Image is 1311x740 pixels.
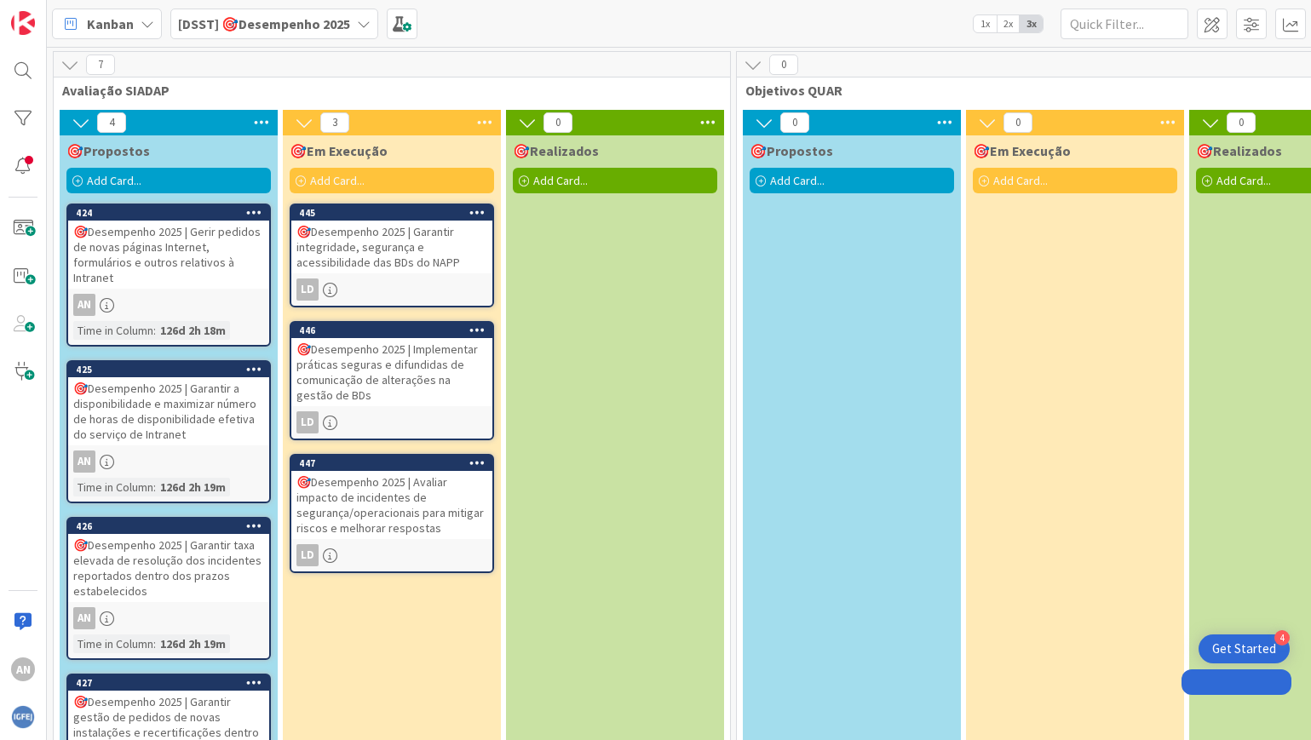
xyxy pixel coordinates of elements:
[533,173,588,188] span: Add Card...
[291,205,492,221] div: 445
[1274,630,1290,645] div: 4
[68,519,269,602] div: 426🎯Desempenho 2025 | Garantir taxa elevada de resolução dos incidentes reportados dentro dos pra...
[73,294,95,316] div: AN
[76,207,269,219] div: 424
[68,221,269,289] div: 🎯Desempenho 2025 | Gerir pedidos de novas páginas Internet, formulários e outros relativos à Intr...
[291,544,492,566] div: LD
[974,15,997,32] span: 1x
[156,478,230,496] div: 126d 2h 19m
[291,278,492,301] div: LD
[11,11,35,35] img: Visit kanbanzone.com
[770,173,825,188] span: Add Card...
[66,517,271,660] a: 426🎯Desempenho 2025 | Garantir taxa elevada de resolução dos incidentes reportados dentro dos pra...
[68,519,269,534] div: 426
[1199,634,1290,663] div: Open Get Started checklist, remaining modules: 4
[178,15,350,32] b: [DSST] 🎯Desempenho 2025
[291,456,492,471] div: 447
[76,364,269,376] div: 425
[750,142,833,159] span: 🎯Propostos
[68,362,269,377] div: 425
[299,324,492,336] div: 446
[66,360,271,503] a: 425🎯Desempenho 2025 | Garantir a disponibilidade e maximizar número de horas de disponibilidade e...
[290,454,494,573] a: 447🎯Desempenho 2025 | Avaliar impacto de incidentes de segurança/operacionais para mitigar riscos...
[11,657,35,681] div: AN
[66,204,271,347] a: 424🎯Desempenho 2025 | Gerir pedidos de novas páginas Internet, formulários e outros relativos à I...
[296,278,319,301] div: LD
[66,142,150,159] span: 🎯Propostos
[1212,640,1276,657] div: Get Started
[299,457,492,469] div: 447
[62,82,709,99] span: Avaliação SIADAP
[68,362,269,445] div: 425🎯Desempenho 2025 | Garantir a disponibilidade e maximizar número de horas de disponibilidade e...
[291,471,492,539] div: 🎯Desempenho 2025 | Avaliar impacto de incidentes de segurança/operacionais para mitigar riscos e ...
[780,112,809,133] span: 0
[769,54,798,75] span: 0
[310,173,365,188] span: Add Card...
[291,221,492,273] div: 🎯Desempenho 2025 | Garantir integridade, segurança e acessibilidade das BDs do NAPP
[997,15,1020,32] span: 2x
[320,112,349,133] span: 3
[290,204,494,307] a: 445🎯Desempenho 2025 | Garantir integridade, segurança e acessibilidade das BDs do NAPPLD
[291,456,492,539] div: 447🎯Desempenho 2025 | Avaliar impacto de incidentes de segurança/operacionais para mitigar riscos...
[296,544,319,566] div: LD
[1216,173,1271,188] span: Add Card...
[73,607,95,629] div: AN
[73,321,153,340] div: Time in Column
[87,14,134,34] span: Kanban
[68,534,269,602] div: 🎯Desempenho 2025 | Garantir taxa elevada de resolução dos incidentes reportados dentro dos prazos...
[1061,9,1188,39] input: Quick Filter...
[153,634,156,653] span: :
[1020,15,1043,32] span: 3x
[73,450,95,473] div: AN
[290,321,494,440] a: 446🎯Desempenho 2025 | Implementar práticas seguras e difundidas de comunicação de alterações na g...
[1196,142,1282,159] span: 🎯Realizados
[291,323,492,338] div: 446
[291,205,492,273] div: 445🎯Desempenho 2025 | Garantir integridade, segurança e acessibilidade das BDs do NAPP
[87,173,141,188] span: Add Card...
[11,705,35,729] img: avatar
[73,634,153,653] div: Time in Column
[73,478,153,496] div: Time in Column
[86,54,115,75] span: 7
[153,321,156,340] span: :
[68,450,269,473] div: AN
[68,377,269,445] div: 🎯Desempenho 2025 | Garantir a disponibilidade e maximizar número de horas de disponibilidade efet...
[97,112,126,133] span: 4
[68,675,269,691] div: 427
[973,142,1071,159] span: 🎯Em Execução
[299,207,492,219] div: 445
[156,634,230,653] div: 126d 2h 19m
[291,323,492,406] div: 446🎯Desempenho 2025 | Implementar práticas seguras e difundidas de comunicação de alterações na g...
[543,112,572,133] span: 0
[68,607,269,629] div: AN
[68,294,269,316] div: AN
[153,478,156,496] span: :
[513,142,599,159] span: 🎯Realizados
[290,142,388,159] span: 🎯Em Execução
[76,677,269,689] div: 427
[1227,112,1256,133] span: 0
[156,321,230,340] div: 126d 2h 18m
[68,205,269,289] div: 424🎯Desempenho 2025 | Gerir pedidos de novas páginas Internet, formulários e outros relativos à I...
[291,411,492,433] div: LD
[76,520,269,532] div: 426
[993,173,1048,188] span: Add Card...
[291,338,492,406] div: 🎯Desempenho 2025 | Implementar práticas seguras e difundidas de comunicação de alterações na gest...
[296,411,319,433] div: LD
[1003,112,1032,133] span: 0
[68,205,269,221] div: 424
